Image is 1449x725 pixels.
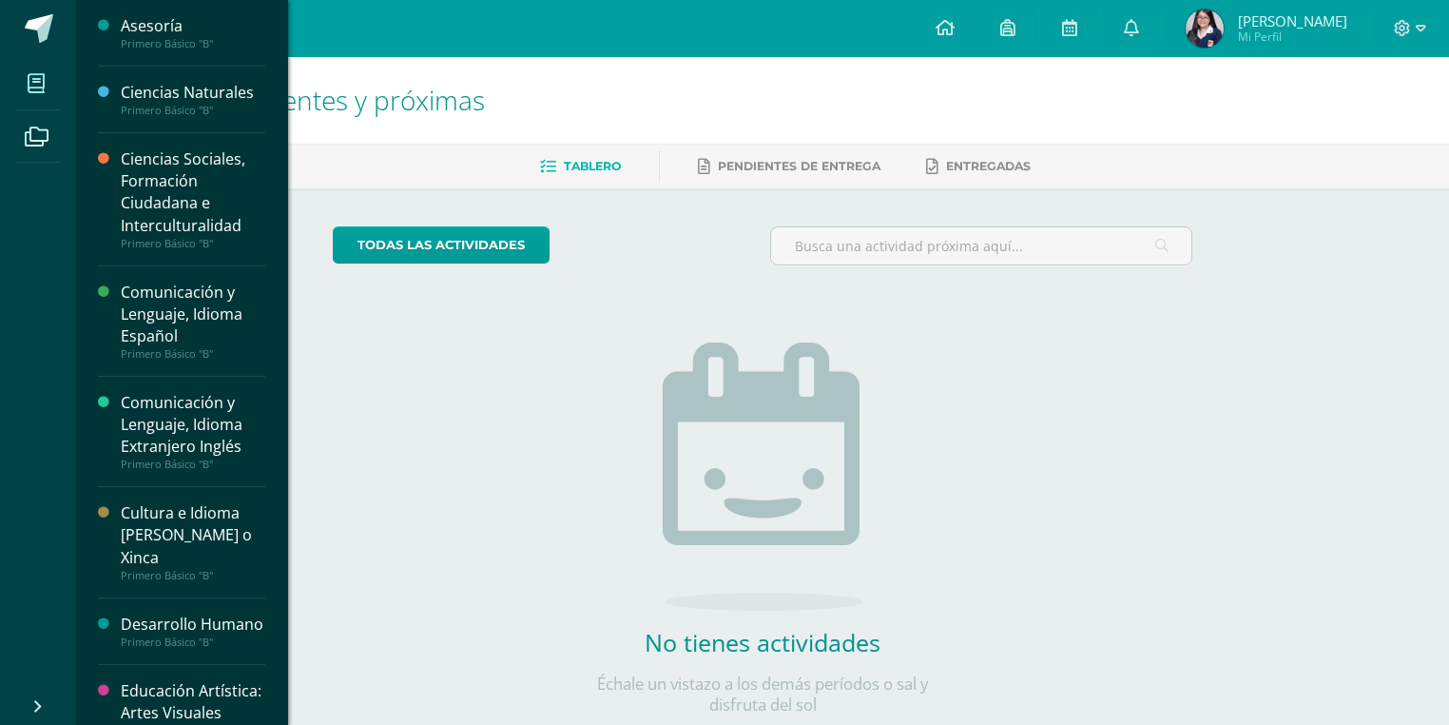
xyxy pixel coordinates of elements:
[564,159,621,173] span: Tablero
[121,458,265,471] div: Primero Básico "B"
[572,674,953,715] p: Échale un vistazo a los demás períodos o sal y disfruta del sol
[121,636,265,649] div: Primero Básico "B"
[698,151,880,182] a: Pendientes de entrega
[540,151,621,182] a: Tablero
[121,237,265,250] div: Primero Básico "B"
[121,148,265,249] a: Ciencias Sociales, Formación Ciudadana e InterculturalidadPrimero Básico "B"
[771,227,1192,265] input: Busca una actividad próxima aquí...
[121,569,265,582] div: Primero Básico "B"
[333,226,550,264] a: todas las Actividades
[121,347,265,361] div: Primero Básico "B"
[926,151,1031,182] a: Entregadas
[663,343,862,611] img: no_activities.png
[121,392,265,471] a: Comunicación y Lenguaje, Idioma Extranjero InglésPrimero Básico "B"
[572,626,953,658] h2: No tienes actividades
[121,502,265,581] a: Cultura e Idioma [PERSON_NAME] o XincaPrimero Básico "B"
[99,82,485,118] span: Actividades recientes y próximas
[121,282,265,347] div: Comunicación y Lenguaje, Idioma Español
[121,392,265,458] div: Comunicación y Lenguaje, Idioma Extranjero Inglés
[121,282,265,361] a: Comunicación y Lenguaje, Idioma EspañolPrimero Básico "B"
[718,159,880,173] span: Pendientes de entrega
[121,15,265,37] div: Asesoría
[121,614,265,649] a: Desarrollo HumanoPrimero Básico "B"
[121,82,265,104] div: Ciencias Naturales
[121,104,265,117] div: Primero Básico "B"
[121,614,265,636] div: Desarrollo Humano
[121,15,265,50] a: AsesoríaPrimero Básico "B"
[1238,29,1347,45] span: Mi Perfil
[121,680,265,724] div: Educación Artística: Artes Visuales
[121,502,265,568] div: Cultura e Idioma [PERSON_NAME] o Xinca
[1238,11,1347,30] span: [PERSON_NAME]
[1186,10,1224,48] img: 393de93c8a89279b17f83f408801ebc0.png
[946,159,1031,173] span: Entregadas
[121,37,265,50] div: Primero Básico "B"
[121,148,265,236] div: Ciencias Sociales, Formación Ciudadana e Interculturalidad
[121,82,265,117] a: Ciencias NaturalesPrimero Básico "B"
